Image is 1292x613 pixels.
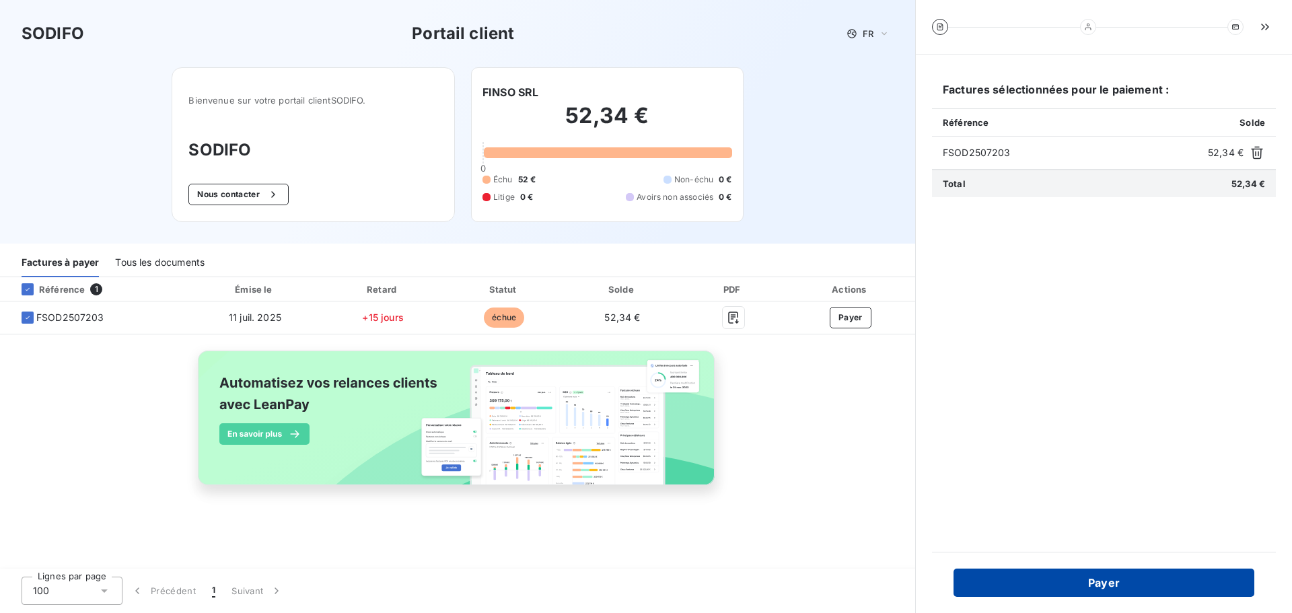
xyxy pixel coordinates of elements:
[186,342,729,508] img: banner
[943,146,1203,159] span: FSOD2507203
[11,283,85,295] div: Référence
[204,577,223,605] button: 1
[480,163,486,174] span: 0
[324,283,441,296] div: Retard
[90,283,102,295] span: 1
[932,81,1276,108] h6: Factures sélectionnées pour le paiement :
[188,138,438,162] h3: SODIFO
[719,174,731,186] span: 0 €
[637,191,713,203] span: Avoirs non associés
[212,584,215,598] span: 1
[604,312,640,323] span: 52,34 €
[1240,117,1265,128] span: Solde
[518,174,536,186] span: 52 €
[223,577,291,605] button: Suivant
[863,28,873,39] span: FR
[229,312,281,323] span: 11 juil. 2025
[33,584,49,598] span: 100
[493,191,515,203] span: Litige
[22,249,99,277] div: Factures à payer
[115,249,205,277] div: Tous les documents
[188,95,438,106] span: Bienvenue sur votre portail client SODIFO .
[567,283,678,296] div: Solde
[674,174,713,186] span: Non-échu
[36,311,104,324] span: FSOD2507203
[493,174,513,186] span: Échu
[482,84,538,100] h6: FINSO SRL
[191,283,319,296] div: Émise le
[188,184,288,205] button: Nous contacter
[520,191,533,203] span: 0 €
[362,312,403,323] span: +15 jours
[22,22,84,46] h3: SODIFO
[1231,178,1265,189] span: 52,34 €
[719,191,731,203] span: 0 €
[122,577,204,605] button: Précédent
[789,283,912,296] div: Actions
[1208,146,1244,159] span: 52,34 €
[482,102,732,143] h2: 52,34 €
[412,22,514,46] h3: Portail client
[830,307,871,328] button: Payer
[684,283,783,296] div: PDF
[943,178,966,189] span: Total
[943,117,989,128] span: Référence
[484,308,524,328] span: échue
[447,283,561,296] div: Statut
[954,569,1254,597] button: Payer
